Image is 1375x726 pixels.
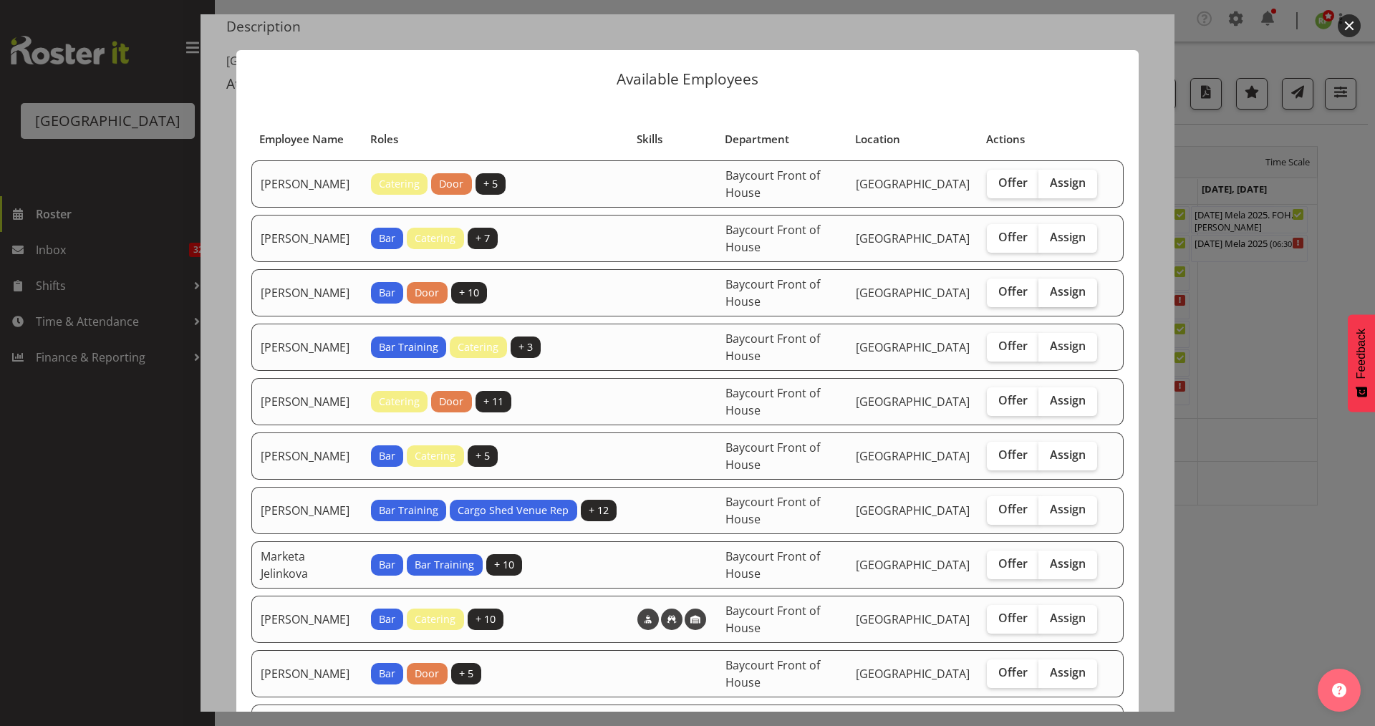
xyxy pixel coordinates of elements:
[251,269,362,316] td: [PERSON_NAME]
[251,487,362,534] td: [PERSON_NAME]
[251,215,362,262] td: [PERSON_NAME]
[725,222,820,255] span: Baycourt Front of House
[251,160,362,208] td: [PERSON_NAME]
[483,394,503,410] span: + 11
[379,394,420,410] span: Catering
[379,557,395,573] span: Bar
[1050,611,1086,625] span: Assign
[379,448,395,464] span: Bar
[415,285,439,301] span: Door
[1050,556,1086,571] span: Assign
[725,548,820,581] span: Baycourt Front of House
[998,502,1028,516] span: Offer
[856,231,970,246] span: [GEOGRAPHIC_DATA]
[1050,339,1086,353] span: Assign
[259,131,354,147] div: Employee Name
[415,557,474,573] span: Bar Training
[251,72,1124,87] p: Available Employees
[379,285,395,301] span: Bar
[483,176,498,192] span: + 5
[251,324,362,371] td: [PERSON_NAME]
[439,176,463,192] span: Door
[1332,683,1346,697] img: help-xxl-2.png
[1050,447,1086,462] span: Assign
[251,541,362,589] td: Marketa Jelinkova
[1050,175,1086,190] span: Assign
[998,665,1028,679] span: Offer
[856,285,970,301] span: [GEOGRAPHIC_DATA]
[459,666,473,682] span: + 5
[415,666,439,682] span: Door
[458,503,569,518] span: Cargo Shed Venue Rep
[725,168,820,200] span: Baycourt Front of House
[856,666,970,682] span: [GEOGRAPHIC_DATA]
[1050,665,1086,679] span: Assign
[998,284,1028,299] span: Offer
[725,440,820,473] span: Baycourt Front of House
[476,231,490,246] span: + 7
[725,385,820,418] span: Baycourt Front of House
[439,394,463,410] span: Door
[1348,314,1375,412] button: Feedback - Show survey
[1050,393,1086,407] span: Assign
[379,231,395,246] span: Bar
[856,448,970,464] span: [GEOGRAPHIC_DATA]
[518,339,533,355] span: + 3
[986,131,1097,147] div: Actions
[589,503,609,518] span: + 12
[998,393,1028,407] span: Offer
[379,666,395,682] span: Bar
[998,447,1028,462] span: Offer
[379,176,420,192] span: Catering
[379,611,395,627] span: Bar
[1050,502,1086,516] span: Assign
[998,339,1028,353] span: Offer
[856,176,970,192] span: [GEOGRAPHIC_DATA]
[494,557,514,573] span: + 10
[251,378,362,425] td: [PERSON_NAME]
[415,231,455,246] span: Catering
[998,556,1028,571] span: Offer
[251,596,362,643] td: [PERSON_NAME]
[1050,284,1086,299] span: Assign
[415,448,455,464] span: Catering
[637,131,708,147] div: Skills
[856,611,970,627] span: [GEOGRAPHIC_DATA]
[725,657,820,690] span: Baycourt Front of House
[379,339,438,355] span: Bar Training
[251,650,362,697] td: [PERSON_NAME]
[998,611,1028,625] span: Offer
[458,339,498,355] span: Catering
[725,494,820,527] span: Baycourt Front of House
[855,131,970,147] div: Location
[856,339,970,355] span: [GEOGRAPHIC_DATA]
[856,557,970,573] span: [GEOGRAPHIC_DATA]
[998,175,1028,190] span: Offer
[725,603,820,636] span: Baycourt Front of House
[379,503,438,518] span: Bar Training
[370,131,620,147] div: Roles
[476,448,490,464] span: + 5
[998,230,1028,244] span: Offer
[459,285,479,301] span: + 10
[476,611,496,627] span: + 10
[1050,230,1086,244] span: Assign
[725,331,820,364] span: Baycourt Front of House
[725,276,820,309] span: Baycourt Front of House
[856,503,970,518] span: [GEOGRAPHIC_DATA]
[856,394,970,410] span: [GEOGRAPHIC_DATA]
[251,432,362,480] td: [PERSON_NAME]
[1355,329,1368,379] span: Feedback
[725,131,839,147] div: Department
[415,611,455,627] span: Catering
